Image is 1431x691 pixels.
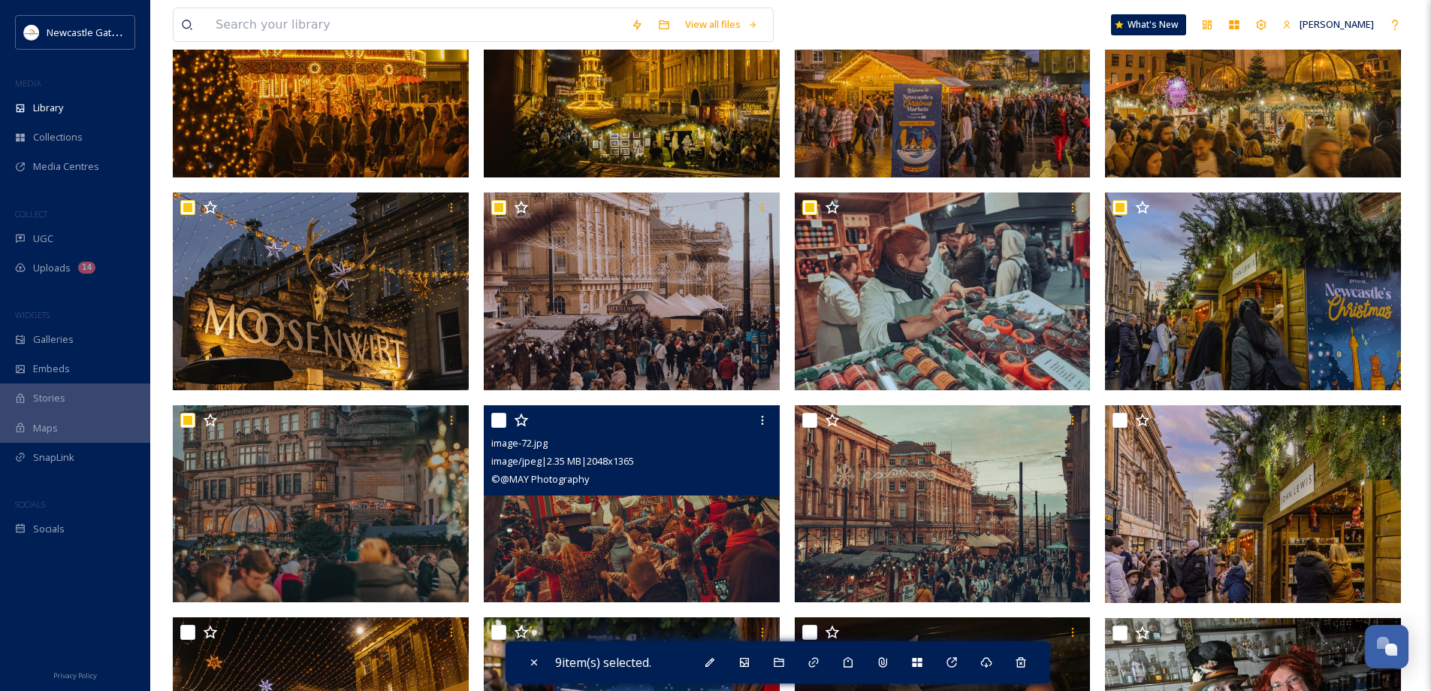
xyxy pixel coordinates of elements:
[33,391,65,405] span: Stories
[33,232,53,246] span: UGC
[24,25,39,40] img: DqD9wEUd_400x400.jpg
[1105,192,1401,390] img: NE1 Xmas 24 074 - Copy.JPG
[33,261,71,275] span: Uploads
[15,208,47,220] span: COLLECT
[1105,405,1401,603] img: NE1 Xmas 24 069.JPG
[795,405,1091,602] img: image-21.jpg
[33,332,74,347] span: Galleries
[678,10,765,39] a: View all files
[33,421,58,435] span: Maps
[47,25,185,39] span: Newcastle Gateshead Initiative
[53,671,97,680] span: Privacy Policy
[15,309,50,320] span: WIDGETS
[33,130,83,144] span: Collections
[1300,17,1374,31] span: [PERSON_NAME]
[491,472,589,486] span: © @MAY Photography
[33,450,74,465] span: SnapLink
[53,665,97,683] a: Privacy Policy
[491,454,634,468] span: image/jpeg | 2.35 MB | 2048 x 1365
[795,192,1091,390] img: image-77.jpg
[491,436,548,450] span: image-72.jpg
[33,362,70,376] span: Embeds
[484,405,780,602] img: image-72.jpg
[1365,625,1408,668] button: Open Chat
[33,522,65,536] span: Socials
[173,405,469,603] img: image-74.jpg
[15,499,45,510] span: SOCIALS
[15,77,41,89] span: MEDIA
[173,192,469,390] img: NE1 Xmas 24 053.JPG
[208,8,623,41] input: Search your library
[33,159,99,174] span: Media Centres
[78,262,95,274] div: 14
[555,654,651,671] span: 9 item(s) selected.
[1275,10,1381,39] a: [PERSON_NAME]
[33,101,63,115] span: Library
[484,192,780,390] img: image-157.jpg
[1111,14,1186,35] a: What's New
